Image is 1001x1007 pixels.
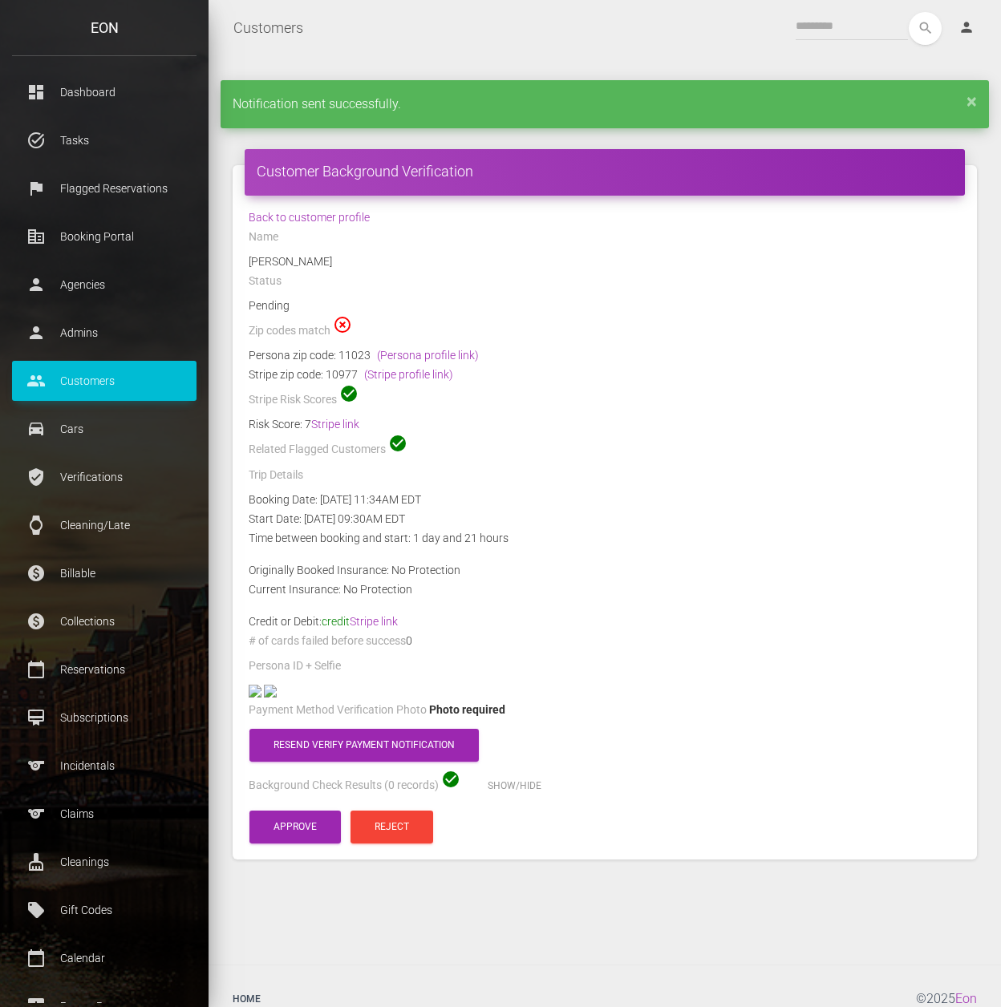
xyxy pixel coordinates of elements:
label: Background Check Results (0 records) [249,778,439,794]
a: Customers [233,8,303,48]
p: Collections [24,609,184,633]
p: Cleaning/Late [24,513,184,537]
a: verified_user Verifications [12,457,197,497]
a: card_membership Subscriptions [12,698,197,738]
p: Tasks [24,128,184,152]
p: Claims [24,802,184,826]
p: Customers [24,369,184,393]
a: Stripe link [350,615,398,628]
div: Credit or Debit: [237,612,973,631]
div: Booking Date: [DATE] 11:34AM EDT [237,490,973,509]
p: Dashboard [24,80,184,104]
p: Billable [24,561,184,585]
label: Related Flagged Customers [249,442,386,458]
p: Reservations [24,657,184,681]
div: Originally Booked Insurance: No Protection [237,560,973,580]
a: sports Incidentals [12,746,197,786]
img: Screenshot+2025-08-11+113952.jpg [249,685,261,698]
a: sports Claims [12,794,197,834]
label: Persona ID + Selfie [249,658,341,674]
a: local_offer Gift Codes [12,890,197,930]
p: Verifications [24,465,184,489]
a: × [967,96,977,106]
a: person Agencies [12,265,197,305]
h4: Customer Background Verification [257,161,953,181]
a: Eon [955,991,977,1006]
a: watch Cleaning/Late [12,505,197,545]
button: Reject [351,811,433,843]
span: credit [322,615,398,628]
p: Cars [24,417,184,441]
a: (Stripe profile link) [364,368,453,381]
label: Payment Method Verification Photo [249,702,427,718]
a: dashboard Dashboard [12,72,197,112]
button: Approve [249,811,341,843]
a: paid Collections [12,601,197,641]
div: 0 [237,631,973,656]
span: Photo required [429,703,505,716]
a: people Customers [12,361,197,401]
div: Start Date: [DATE] 09:30AM EDT [237,509,973,528]
p: Cleanings [24,850,184,874]
a: drive_eta Cars [12,409,197,449]
a: corporate_fare Booking Portal [12,216,197,257]
div: Time between booking and start: 1 day and 21 hours [237,528,973,548]
button: Resend verify payment notification [249,729,479,762]
div: Persona zip code: 11023 [249,346,961,365]
p: Subscriptions [24,706,184,730]
div: Risk Score: 7 [249,415,961,434]
label: Trip Details [249,467,303,483]
p: Flagged Reservations [24,176,184,200]
label: Name [249,229,278,245]
p: Gift Codes [24,898,184,922]
a: task_alt Tasks [12,120,197,160]
a: calendar_today Calendar [12,938,197,978]
span: check_circle [388,434,407,453]
span: check_circle [339,384,359,403]
button: Show/Hide [464,770,565,803]
div: Stripe zip code: 10977 [249,365,961,384]
p: Incidentals [24,754,184,778]
p: Calendar [24,946,184,970]
div: Notification sent successfully. [221,80,989,128]
label: Stripe Risk Scores [249,392,337,408]
i: person [958,19,975,35]
a: Stripe link [311,418,359,431]
a: Back to customer profile [249,211,370,224]
span: check_circle [441,770,460,789]
p: Booking Portal [24,224,184,249]
div: Pending [237,296,973,315]
img: 22f0ea-legacy-shared-us-central1%2Fselfiefile%2Fimage%2F932710020%2Fshrine_processed%2Fc6f84c7965... [264,685,277,698]
a: calendar_today Reservations [12,649,197,690]
div: Current Insurance: No Protection [237,580,973,599]
div: [PERSON_NAME] [237,252,973,271]
p: Agencies [24,273,184,297]
span: highlight_off [333,315,352,334]
label: Status [249,273,282,289]
a: (Persona profile link) [377,349,479,362]
p: Admins [24,321,184,345]
a: paid Billable [12,553,197,593]
label: Zip codes match [249,323,330,339]
a: cleaning_services Cleanings [12,842,197,882]
a: person Admins [12,313,197,353]
a: flag Flagged Reservations [12,168,197,208]
label: # of cards failed before success [249,633,406,649]
button: search [909,12,942,45]
a: person [946,12,989,44]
